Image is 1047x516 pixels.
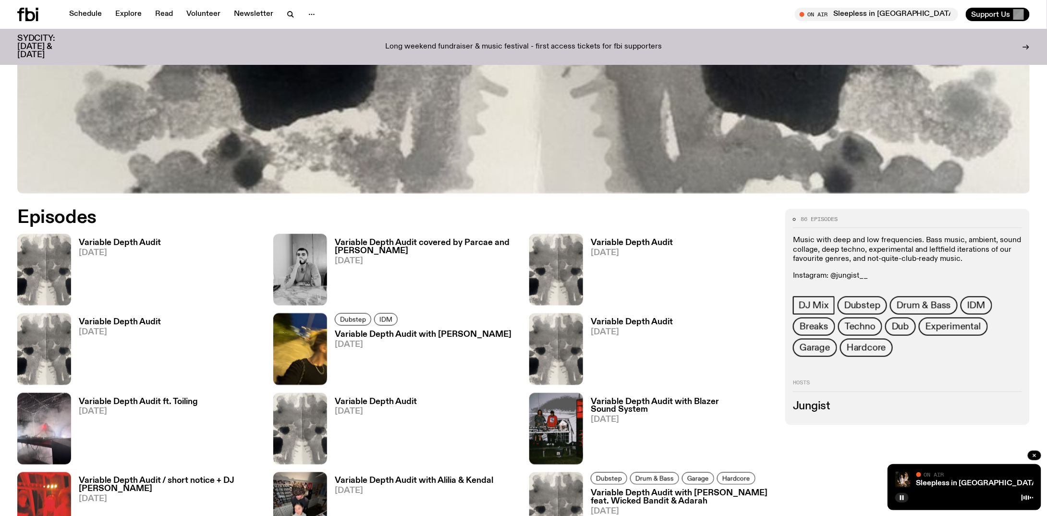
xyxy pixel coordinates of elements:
h3: Variable Depth Audit [591,239,673,247]
a: Read [149,8,179,21]
span: [DATE] [591,508,774,516]
a: Drum & Bass [630,472,679,485]
span: [DATE] [335,408,417,416]
span: [DATE] [335,257,518,265]
img: A black and white Rorschach [17,234,71,306]
a: Newsletter [228,8,279,21]
span: [DATE] [591,249,673,257]
a: Garage [682,472,714,485]
span: Dub [892,321,909,332]
a: Variable Depth Audit covered by Parcae and [PERSON_NAME][DATE] [327,239,518,306]
h3: Jungist [793,402,1022,412]
img: A black and white Rorschach [529,234,583,306]
button: On AirSleepless in [GEOGRAPHIC_DATA] [795,8,958,21]
p: Music with deep and low frequencies. Bass music, ambient, sound collage, deep techno, experimenta... [793,236,1022,264]
span: [DATE] [79,495,262,504]
a: Explore [110,8,147,21]
span: 86 episodes [801,217,838,222]
span: [DATE] [335,487,493,495]
span: Dubstep [844,300,881,311]
span: DJ Mix [799,300,829,311]
a: Variable Depth Audit[DATE] [71,318,161,385]
h3: Variable Depth Audit with Blazer Sound System [591,398,774,414]
span: Garage [687,475,709,482]
span: Techno [845,321,876,332]
a: Dub [885,318,916,336]
img: Marcus Whale is on the left, bent to his knees and arching back with a gleeful look his face He i... [895,472,911,487]
span: Experimental [925,321,981,332]
span: Hardcore [722,475,750,482]
span: Breaks [800,321,828,332]
span: [DATE] [79,328,161,336]
h3: Variable Depth Audit with Alilia & Kendal [335,477,493,485]
span: On Air [924,471,944,478]
span: Drum & Bass [635,475,674,482]
button: Support Us [966,8,1030,21]
a: Variable Depth Audit with [PERSON_NAME][DATE] [327,331,511,385]
a: Breaks [793,318,835,336]
a: Variable Depth Audit[DATE] [327,398,417,465]
h3: Variable Depth Audit [591,318,673,326]
a: Sleepless in [GEOGRAPHIC_DATA] [916,479,1040,487]
img: A black and white Rorschach [529,313,583,385]
a: IDM [961,296,992,315]
a: Variable Depth Audit with Blazer Sound System[DATE] [583,398,774,465]
a: Dubstep [591,472,627,485]
a: Schedule [63,8,108,21]
h2: Episodes [17,209,688,226]
span: [DATE] [79,249,161,257]
a: Techno [838,318,882,336]
span: Dubstep [596,475,622,482]
a: Dubstep [335,313,371,326]
img: A black and white Rorschach [17,313,71,385]
span: Dubstep [340,316,366,323]
span: IDM [379,316,392,323]
span: Support Us [972,10,1010,19]
span: [DATE] [335,341,511,349]
img: A black and white Rorschach [273,393,327,465]
a: Experimental [919,318,988,336]
a: Variable Depth Audit[DATE] [583,318,673,385]
a: Drum & Bass [890,296,958,315]
a: DJ Mix [793,296,835,315]
h3: Variable Depth Audit / short notice + DJ [PERSON_NAME] [79,477,262,493]
a: IDM [374,313,398,326]
a: Hardcore [717,472,755,485]
h3: Variable Depth Audit [79,318,161,326]
a: Volunteer [181,8,226,21]
span: [DATE] [79,408,198,416]
h2: Hosts [793,380,1022,392]
span: Hardcore [847,343,886,353]
a: Variable Depth Audit[DATE] [71,239,161,306]
h3: Variable Depth Audit [79,239,161,247]
h3: SYDCITY: [DATE] & [DATE] [17,35,79,59]
span: Garage [800,343,830,353]
h3: Variable Depth Audit with [PERSON_NAME] feat. Wicked Bandit & Adarah [591,490,774,506]
a: Dubstep [838,296,888,315]
span: [DATE] [591,328,673,336]
h3: Variable Depth Audit covered by Parcae and [PERSON_NAME] [335,239,518,255]
h3: Variable Depth Audit with [PERSON_NAME] [335,331,511,339]
h3: Variable Depth Audit [335,398,417,406]
h3: Variable Depth Audit ft. Toiling [79,398,198,406]
span: Drum & Bass [897,300,951,311]
a: Garage [793,339,837,357]
span: [DATE] [591,416,774,424]
a: Variable Depth Audit[DATE] [583,239,673,306]
p: Long weekend fundraiser & music festival - first access tickets for fbi supporters [385,43,662,51]
a: Variable Depth Audit ft. Toiling[DATE] [71,398,198,465]
a: Hardcore [840,339,893,357]
span: IDM [967,300,985,311]
p: Instagram: @jungist__ [793,271,1022,281]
